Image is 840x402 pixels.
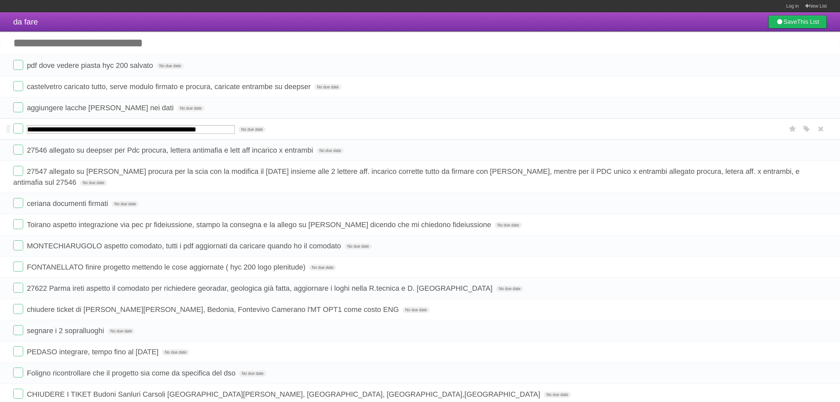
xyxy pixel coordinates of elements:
span: No due date [544,392,570,398]
span: da fare [13,17,38,26]
span: No due date [345,243,371,249]
span: No due date [162,349,189,355]
label: Star task [786,124,799,134]
span: Toirano aspetto integrazione via pec pr fideiussione, stampo la consegna e la allego su [PERSON_N... [27,221,493,229]
label: Done [13,368,23,377]
span: chiudere ticket di [PERSON_NAME][PERSON_NAME], Bedonia, Fontevivo Camerano l'MT OPT1 come costo ENG [27,305,400,314]
label: Done [13,145,23,155]
span: castelvetro caricato tutto, serve modulo firmato e procura, caricate entrambe su deepser [27,82,312,91]
span: 27546 allegato su deepser per Pdc procura, lettera antimafia e lett aff incarico x entrambi [27,146,315,154]
span: MONTECHIARUGOLO aspetto comodato, tutti i pdf aggiornati da caricare quando ho il comodato [27,242,343,250]
label: Done [13,304,23,314]
span: No due date [315,84,341,90]
span: No due date [495,222,522,228]
a: SaveThis List [768,15,827,28]
label: Done [13,102,23,112]
span: No due date [238,126,265,132]
span: No due date [309,265,336,271]
label: Done [13,81,23,91]
label: Done [13,240,23,250]
span: segnare i 2 sopralluoghi [27,327,106,335]
label: Done [13,389,23,399]
span: No due date [496,286,523,292]
span: 27547 allegato su [PERSON_NAME] procura per la scia con la modifica il [DATE] insieme alle 2 lett... [13,167,800,186]
span: No due date [108,328,135,334]
label: Done [13,198,23,208]
label: Done [13,219,23,229]
label: Done [13,124,23,133]
span: pdf dove vedere piasta hyc 200 salvato [27,61,155,70]
span: PEDASO integrare, tempo fino al [DATE] [27,348,160,356]
span: No due date [112,201,139,207]
span: Foligno ricontrollare che il progetto sia come da specifica del dso [27,369,237,377]
span: No due date [402,307,429,313]
label: Done [13,283,23,293]
span: No due date [80,180,107,186]
label: Done [13,325,23,335]
span: No due date [177,105,204,111]
span: No due date [317,148,344,154]
span: FONTANELLATO finire progetto mettendo le cose aggiornate ( hyc 200 logo plenitude) [27,263,307,271]
span: No due date [157,63,184,69]
span: 27622 Parma ireti aspetto il comodato per richiedere georadar, geologica già fatta, aggiornare i ... [27,284,494,292]
span: ceriana documenti firmati [27,199,110,208]
span: No due date [239,371,266,377]
label: Done [13,60,23,70]
span: aggiungere lacche [PERSON_NAME] nei dati [27,104,175,112]
label: Done [13,166,23,176]
label: Done [13,262,23,272]
label: Done [13,346,23,356]
span: CHIUDERE I TIKET Budoni Sanluri Carsoli [GEOGRAPHIC_DATA][PERSON_NAME], [GEOGRAPHIC_DATA], [GEOGR... [27,390,542,398]
b: This List [797,19,819,25]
